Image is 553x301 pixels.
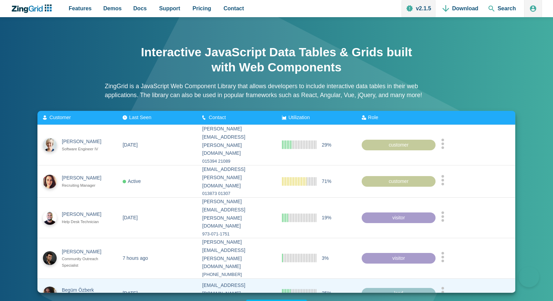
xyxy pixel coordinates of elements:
span: 3% [322,254,329,262]
div: Software Engineer IV [62,146,108,152]
div: [PHONE_NUMBER] [202,271,271,278]
div: Active [123,177,141,185]
div: visitor [362,212,436,223]
div: [PERSON_NAME][EMAIL_ADDRESS][PERSON_NAME][DOMAIN_NAME] [202,198,271,230]
div: visitor [362,253,436,264]
div: [PERSON_NAME] [62,210,108,219]
span: Last Seen [129,115,151,120]
span: Support [159,4,180,13]
div: [PERSON_NAME][EMAIL_ADDRESS][PERSON_NAME][DOMAIN_NAME] [202,125,271,158]
span: Customer [49,115,71,120]
h1: Interactive JavaScript Data Tables & Grids built with Web Components [139,45,414,75]
span: Contact [224,4,244,13]
div: [PERSON_NAME] [62,247,108,256]
div: [PERSON_NAME] [62,174,108,182]
p: ZingGrid is a JavaScript Web Component Library that allows developers to include interactive data... [105,82,448,100]
div: customer [362,139,436,150]
span: Contact [209,115,226,120]
div: lead [362,288,436,299]
div: [PERSON_NAME][EMAIL_ADDRESS][PERSON_NAME][DOMAIN_NAME] [202,238,271,271]
div: 015394 21089 [202,158,271,165]
span: Pricing [193,4,211,13]
div: Recruiting Manager [62,182,108,189]
div: 973-071-1751 [202,230,271,238]
span: 19% [322,213,331,222]
div: [DATE] [123,141,138,149]
span: Features [69,4,92,13]
div: [EMAIL_ADDRESS][PERSON_NAME][DOMAIN_NAME] [202,165,271,190]
span: 25% [322,289,331,298]
div: 013873 01307 [202,190,271,197]
div: [EMAIL_ADDRESS][DOMAIN_NAME] [202,281,271,298]
span: Utilization [289,115,310,120]
div: Help Desk Technician [62,219,108,225]
span: Demos [103,4,122,13]
div: customer [362,176,436,187]
div: Community Outreach Specialist [62,256,108,269]
span: Docs [133,4,147,13]
div: [DATE] [123,289,138,298]
div: 7 hours ago [123,254,148,262]
iframe: Toggle Customer Support [519,267,539,287]
a: ZingChart Logo. Click to return to the homepage [11,4,55,13]
div: Begüm Özberk [62,286,108,294]
div: [PERSON_NAME] [62,138,108,146]
span: Role [368,115,379,120]
span: 71% [322,177,331,185]
span: 29% [322,141,331,149]
div: [DATE] [123,213,138,222]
